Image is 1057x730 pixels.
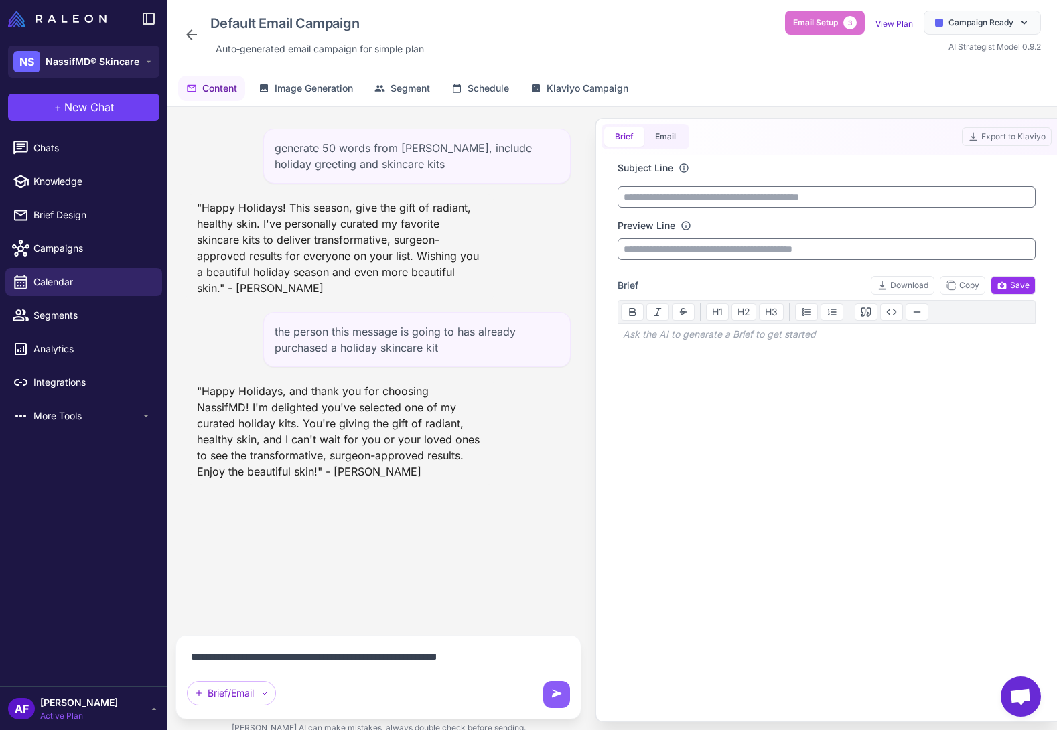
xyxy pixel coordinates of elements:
[443,76,517,101] button: Schedule
[547,81,628,96] span: Klaviyo Campaign
[962,127,1052,146] button: Export to Klaviyo
[618,161,673,175] label: Subject Line
[263,129,571,184] div: generate 50 words from [PERSON_NAME], include holiday greeting and skincare kits
[5,167,162,196] a: Knowledge
[251,76,361,101] button: Image Generation
[33,174,151,189] span: Knowledge
[522,76,636,101] button: Klaviyo Campaign
[759,303,784,321] button: H3
[618,324,1036,344] div: Ask the AI to generate a Brief to get started
[54,99,62,115] span: +
[205,11,429,36] div: Click to edit campaign name
[40,695,118,710] span: [PERSON_NAME]
[8,94,159,121] button: +New Chat
[997,279,1030,291] span: Save
[5,201,162,229] a: Brief Design
[33,141,151,155] span: Chats
[5,301,162,330] a: Segments
[8,46,159,78] button: NSNassifMD® Skincare
[948,42,1041,52] span: AI Strategist Model 0.9.2
[33,241,151,256] span: Campaigns
[46,54,139,69] span: NassifMD® Skincare
[875,19,913,29] a: View Plan
[216,42,424,56] span: Auto‑generated email campaign for simple plan
[618,278,638,293] span: Brief
[5,134,162,162] a: Chats
[33,208,151,222] span: Brief Design
[871,276,934,295] button: Download
[731,303,756,321] button: H2
[5,234,162,263] a: Campaigns
[178,76,245,101] button: Content
[64,99,114,115] span: New Chat
[8,698,35,719] div: AF
[991,276,1036,295] button: Save
[1001,676,1041,717] div: Open chat
[186,194,494,301] div: "Happy Holidays! This season, give the gift of radiant, healthy skin. I've personally curated my ...
[948,17,1013,29] span: Campaign Ready
[210,39,429,59] div: Click to edit description
[785,11,865,35] button: Email Setup3
[843,16,857,29] span: 3
[40,710,118,722] span: Active Plan
[33,275,151,289] span: Calendar
[604,127,644,147] button: Brief
[33,409,141,423] span: More Tools
[618,218,675,233] label: Preview Line
[468,81,509,96] span: Schedule
[706,303,729,321] button: H1
[8,11,112,27] a: Raleon Logo
[186,378,494,485] div: "Happy Holidays, and thank you for choosing NassifMD! I'm delighted you've selected one of my cur...
[793,17,838,29] span: Email Setup
[5,268,162,296] a: Calendar
[644,127,687,147] button: Email
[202,81,237,96] span: Content
[263,312,571,367] div: the person this message is going to has already purchased a holiday skincare kit
[13,51,40,72] div: NS
[946,279,979,291] span: Copy
[391,81,430,96] span: Segment
[33,375,151,390] span: Integrations
[8,11,107,27] img: Raleon Logo
[33,308,151,323] span: Segments
[5,368,162,396] a: Integrations
[940,276,985,295] button: Copy
[33,342,151,356] span: Analytics
[366,76,438,101] button: Segment
[187,681,276,705] div: Brief/Email
[275,81,353,96] span: Image Generation
[5,335,162,363] a: Analytics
